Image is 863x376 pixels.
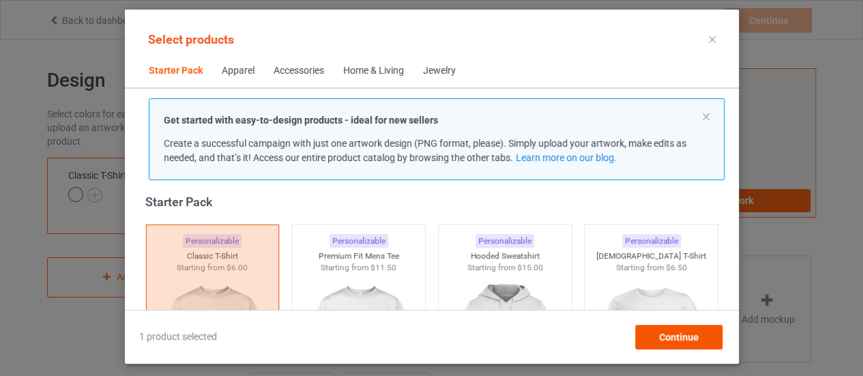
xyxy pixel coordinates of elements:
span: $11.50 [370,263,396,272]
span: Continue [658,332,698,343]
div: [DEMOGRAPHIC_DATA] T-Shirt [585,250,718,262]
span: $6.50 [665,263,686,272]
div: Premium Fit Mens Tee [292,250,425,262]
div: Starting from [585,262,718,274]
div: Hooded Sweatshirt [438,250,571,262]
div: Personalizable [621,234,680,248]
div: Starting from [292,262,425,274]
div: Accessories [274,64,324,78]
div: Starter Pack [145,194,724,209]
a: Learn more on our blog. [515,152,616,163]
div: Personalizable [329,234,387,248]
span: Create a successful campaign with just one artwork design (PNG format, please). Simply upload you... [164,138,686,163]
span: Select products [148,32,234,46]
div: Personalizable [476,234,534,248]
div: Continue [634,325,722,349]
div: Jewelry [423,64,456,78]
div: Starting from [438,262,571,274]
div: Apparel [222,64,254,78]
span: $15.00 [516,263,542,272]
strong: Get started with easy-to-design products - ideal for new sellers [164,115,438,126]
span: Starter Pack [139,55,212,87]
div: Home & Living [343,64,404,78]
span: 1 product selected [139,330,217,344]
